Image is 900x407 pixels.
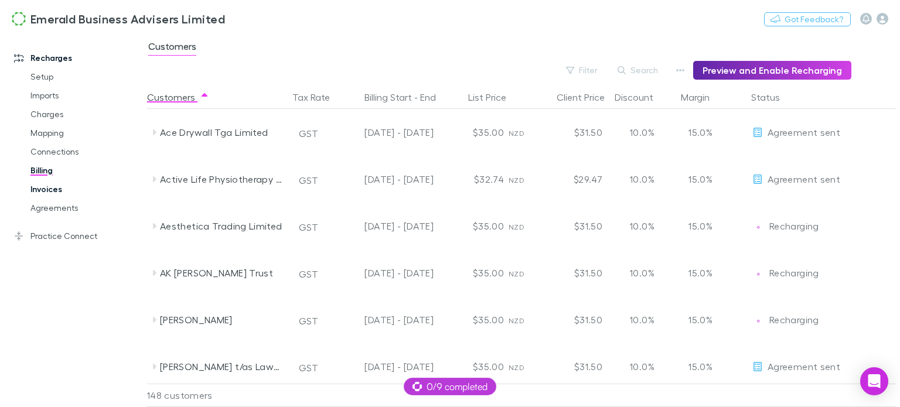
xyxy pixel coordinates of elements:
[294,124,323,143] button: GST
[19,86,154,105] a: Imports
[19,199,154,217] a: Agreements
[607,249,677,296] div: 10.0%
[607,156,677,203] div: 10.0%
[682,360,712,374] p: 15.0%
[438,249,509,296] div: $35.00
[768,361,840,372] span: Agreement sent
[537,109,607,156] div: $31.50
[693,61,851,80] button: Preview and Enable Recharging
[615,85,667,109] button: Discount
[292,85,344,109] button: Tax Rate
[682,172,712,186] p: 15.0%
[160,203,284,249] div: Aesthetica Trading Limited
[12,12,26,26] img: Emerald Business Advisers Limited's Logo
[768,126,840,138] span: Agreement sent
[769,220,819,231] span: Recharging
[294,265,323,283] button: GST
[560,63,605,77] button: Filter
[160,343,284,390] div: [PERSON_NAME] t/as Lawns 4 U
[19,180,154,199] a: Invoices
[764,12,851,26] button: Got Feedback?
[147,384,288,407] div: 148 customers
[537,296,607,343] div: $31.50
[438,109,509,156] div: $35.00
[148,40,196,56] span: Customers
[682,313,712,327] p: 15.0%
[860,367,888,395] div: Open Intercom Messenger
[294,218,323,237] button: GST
[509,176,524,184] span: NZD
[509,269,524,278] span: NZD
[2,227,154,245] a: Practice Connect
[607,109,677,156] div: 10.0%
[751,85,794,109] button: Status
[438,296,509,343] div: $35.00
[681,85,724,109] button: Margin
[337,343,434,390] div: [DATE] - [DATE]
[537,343,607,390] div: $31.50
[768,173,840,184] span: Agreement sent
[19,105,154,124] a: Charges
[337,156,434,203] div: [DATE] - [DATE]
[294,312,323,330] button: GST
[337,109,434,156] div: [DATE] - [DATE]
[438,156,509,203] div: $32.74
[752,315,764,327] img: Recharging
[438,343,509,390] div: $35.00
[537,203,607,249] div: $31.50
[19,161,154,180] a: Billing
[769,314,819,325] span: Recharging
[294,171,323,190] button: GST
[2,49,154,67] a: Recharges
[5,5,232,33] a: Emerald Business Advisers Limited
[682,219,712,233] p: 15.0%
[364,85,450,109] button: Billing Start - End
[607,343,677,390] div: 10.0%
[509,363,524,372] span: NZD
[537,156,607,203] div: $29.47
[557,85,619,109] button: Client Price
[147,85,209,109] button: Customers
[160,249,284,296] div: AK [PERSON_NAME] Trust
[537,249,607,296] div: $31.50
[19,67,154,86] a: Setup
[337,296,434,343] div: [DATE] - [DATE]
[19,124,154,142] a: Mapping
[337,249,434,296] div: [DATE] - [DATE]
[160,156,284,203] div: Active Life Physiotherapy Limited
[438,203,509,249] div: $35.00
[752,221,764,233] img: Recharging
[509,316,524,325] span: NZD
[509,223,524,231] span: NZD
[160,296,284,343] div: [PERSON_NAME]
[769,267,819,278] span: Recharging
[294,358,323,377] button: GST
[337,203,434,249] div: [DATE] - [DATE]
[682,266,712,280] p: 15.0%
[752,268,764,280] img: Recharging
[468,85,520,109] button: List Price
[509,129,524,138] span: NZD
[19,142,154,161] a: Connections
[160,109,284,156] div: Ace Drywall Tga Limited
[607,203,677,249] div: 10.0%
[682,125,712,139] p: 15.0%
[607,296,677,343] div: 10.0%
[30,12,225,26] h3: Emerald Business Advisers Limited
[612,63,665,77] button: Search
